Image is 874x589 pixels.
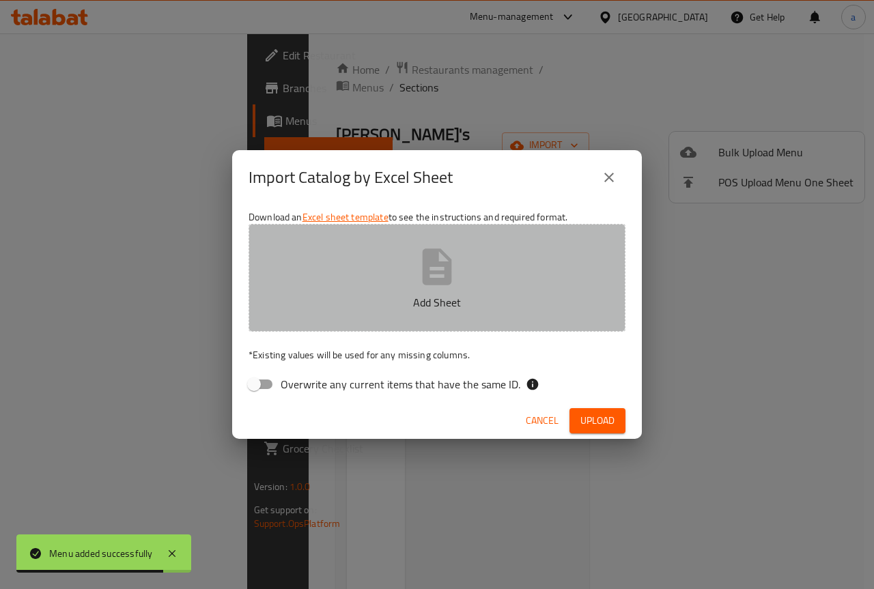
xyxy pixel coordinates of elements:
p: Add Sheet [270,294,604,311]
button: Add Sheet [249,224,625,332]
span: Overwrite any current items that have the same ID. [281,376,520,392]
div: Menu added successfully [49,546,153,561]
button: close [593,161,625,194]
a: Excel sheet template [302,208,389,226]
span: Upload [580,412,615,429]
p: Existing values will be used for any missing columns. [249,348,625,362]
span: Cancel [526,412,559,429]
button: Upload [569,408,625,433]
button: Cancel [520,408,564,433]
h2: Import Catalog by Excel Sheet [249,167,453,188]
svg: If the overwrite option isn't selected, then the items that match an existing ID will be ignored ... [526,377,539,391]
div: Download an to see the instructions and required format. [232,205,642,403]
